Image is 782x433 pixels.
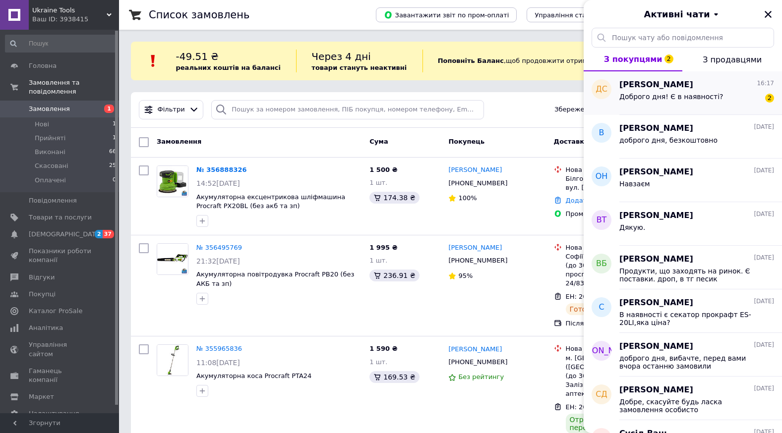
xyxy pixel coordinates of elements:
div: Білгород-Дністровський, №1: вул. [STREET_ADDRESS] [566,174,672,192]
span: Без рейтингу [458,373,504,380]
span: 95% [458,272,473,279]
span: [DATE] [754,254,774,262]
img: Фото товару [157,244,188,274]
span: З покупцями [604,54,662,64]
span: Доставка та оплата [554,138,627,145]
span: Замовлення та повідомлення [29,78,119,96]
button: З продавцями [682,48,782,71]
div: Пром-оплата [566,210,672,218]
span: [PERSON_NAME] [619,79,693,91]
div: 236.91 ₴ [369,270,419,281]
span: С [599,302,604,313]
button: ВБ[PERSON_NAME][DATE]Продукти, що заходять на ринок. Є поставки. дроп, в тг песик dianoradrop [584,246,782,289]
span: [PERSON_NAME] [619,341,693,352]
span: 0 [113,176,116,185]
div: м. [GEOGRAPHIC_DATA] ([GEOGRAPHIC_DATA].), №37 (до 30 кг на одне місце): вул. Залізняка, 4/2 (сп.... [566,354,672,399]
span: 1 995 ₴ [369,244,397,251]
button: Завантажити звіт по пром-оплаті [376,7,517,22]
span: Аналітика [29,324,63,332]
span: Cума [369,138,388,145]
div: Нова Пошта [566,344,672,353]
span: [PERSON_NAME] [619,123,693,134]
img: Фото товару [157,345,188,376]
span: Гаманець компанії [29,367,92,384]
span: Добре, скасуйте будь ласка замовлення особисто [619,398,760,414]
b: Поповніть Баланс [438,57,504,64]
a: Акумуляторна ексцентрикова шліфмашина Procraft PX20BL (без акб та зп) [196,193,345,210]
span: СД [596,389,607,400]
span: Дякую. [619,223,645,231]
h1: Список замовлень [149,9,249,21]
span: 14:52[DATE] [196,179,240,187]
span: Нові [35,120,49,129]
a: № 356495769 [196,244,242,251]
span: [DATE] [754,123,774,131]
span: Відгуки [29,273,55,282]
span: Покупці [29,290,56,299]
input: Пошук за номером замовлення, ПІБ покупця, номером телефону, Email, номером накладної [211,100,484,119]
span: Замовлення [157,138,201,145]
span: Управління сайтом [29,340,92,358]
span: 1 [113,120,116,129]
span: 1 шт. [369,358,387,366]
button: [PERSON_NAME][PERSON_NAME][DATE]доброго дня, вибачте, перед вами вчора останню замовили [584,333,782,377]
button: Активні чати [611,8,754,21]
span: Скасовані [35,162,68,170]
a: Додати ЕН [566,197,602,204]
span: доброго дня, вибачте, перед вами вчора останню замовили [619,354,760,370]
a: Акумуляторна коса Procraft PTA24 [196,372,311,379]
button: Управління статусами [527,7,618,22]
button: ОН[PERSON_NAME][DATE]Навзаєм [584,159,782,202]
span: 11:08[DATE] [196,359,240,367]
div: [PHONE_NUMBER] [446,356,509,369]
span: Через 4 дні [311,51,371,62]
a: Акумуляторна повітродувка Procraft PB20 (без АКБ та зп) [196,271,354,287]
button: ДС[PERSON_NAME]16:17Доброго дня! Є в наявності?2 [584,71,782,115]
span: [DATE] [754,341,774,349]
a: [PERSON_NAME] [448,345,502,354]
span: Активні чати [644,8,710,21]
button: С[PERSON_NAME][DATE]В наявності є секатор прокрафт ES-20LI,яка ціна? [584,289,782,333]
div: Післяплата [566,319,672,328]
span: Продукти, що заходять на ринок. Є поставки. дроп, в тг песик dianoradrop [619,267,760,283]
span: [PERSON_NAME] [619,210,693,221]
span: Маркет [29,392,54,401]
span: 21:32[DATE] [196,257,240,265]
div: Готово до видачі [566,303,636,315]
button: В[PERSON_NAME][DATE]доброго дня, безкоштовно [584,115,782,159]
a: Фото товару [157,243,188,275]
span: В наявності є секатор прокрафт ES-20LI,яка ціна? [619,311,760,326]
span: Збережені фільтри: [554,105,622,114]
div: , щоб продовжити отримувати замовлення [422,50,665,72]
input: Пошук чату або повідомлення [592,28,774,48]
span: 1 [104,105,114,113]
span: ОН [596,171,608,182]
button: СД[PERSON_NAME][DATE]Добре, скасуйте будь ласка замовлення особисто [584,377,782,420]
span: Замовлення [29,105,70,113]
span: [PERSON_NAME] [619,254,693,265]
span: 1 500 ₴ [369,166,397,173]
button: З покупцями2 [584,48,682,71]
span: 2 [664,54,673,63]
span: Виконані [35,148,65,157]
span: Управління статусами [535,11,610,19]
div: Софіївська Борщагівка, №12 (до 30 кг на одне місце): просп. Героїв Небесної Сотні, 24/83 (ТРЦ "So... [566,252,672,288]
span: [DATE] [754,297,774,306]
img: Фото товару [157,166,188,197]
span: Оплачені [35,176,66,185]
button: ВТ[PERSON_NAME][DATE]Дякую. [584,202,782,246]
span: ЕН: 20451220812273 [566,403,636,411]
div: Ваш ID: 3938415 [32,15,119,24]
span: Доброго дня! Є в наявності? [619,93,723,101]
span: 2 [765,94,774,103]
span: 66 [109,148,116,157]
div: Нова Пошта [566,243,672,252]
span: 16:17 [757,79,774,88]
b: реальних коштів на балансі [176,64,281,71]
span: Повідомлення [29,196,77,205]
span: Навзаєм [619,180,650,188]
